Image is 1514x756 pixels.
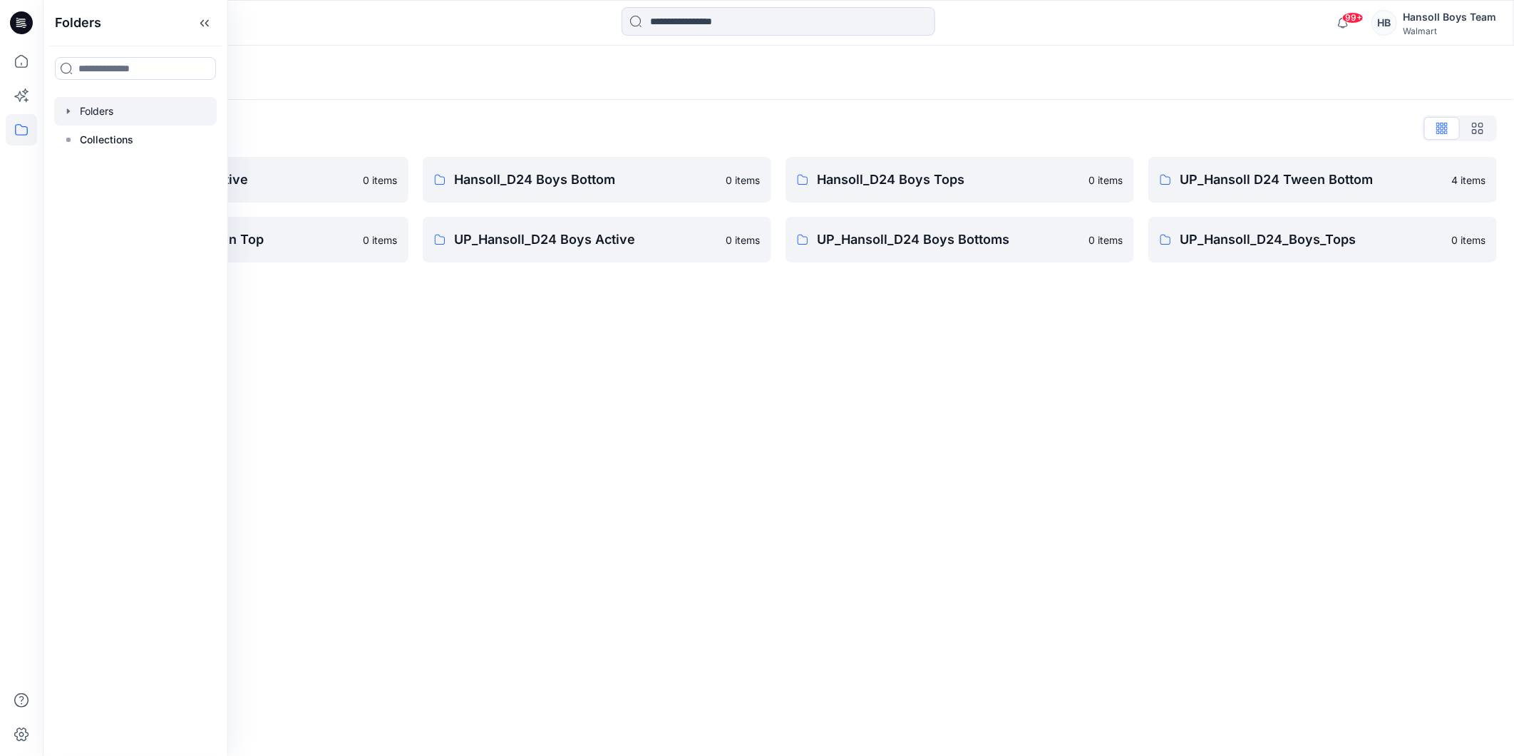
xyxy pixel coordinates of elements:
p: UP_Hansoll_D24 Boys Bottoms [817,230,1080,250]
a: Hansoll_D24 Boys Bottom0 items [423,157,771,203]
p: UP_Hansoll_D24 Boys Active [454,230,717,250]
a: Hansoll_D24 Boys Active0 items [60,157,408,203]
p: UP_Hansoll_D24_Boys_Tops [1180,230,1443,250]
a: Hansoll_D24 Boys Tops0 items [786,157,1134,203]
span: 99+ [1342,12,1364,24]
div: HB [1371,10,1397,36]
p: 0 items [1088,233,1123,247]
p: 0 items [1451,233,1485,247]
p: Hansoll_D24 Boys Tops [817,170,1080,190]
p: 0 items [726,233,760,247]
a: UP_Hansoll_D24_Boys_Tops0 items [1148,217,1497,262]
p: Collections [80,131,133,148]
p: 0 items [1088,173,1123,188]
p: 0 items [726,173,760,188]
p: 0 items [363,233,397,247]
a: UP_Hansoll_D24 Boys Bottoms0 items [786,217,1134,262]
p: 0 items [363,173,397,188]
p: 4 items [1451,173,1485,188]
div: Walmart [1403,26,1496,36]
a: UP_Hansoll_D24 Boys Active0 items [423,217,771,262]
div: Hansoll Boys Team [1403,9,1496,26]
a: UP_Hansoll D24 Tween Bottom4 items [1148,157,1497,203]
p: Hansoll_D24 Boys Bottom [454,170,717,190]
a: UP_Hansoll D24 Tween Top0 items [60,217,408,262]
p: UP_Hansoll D24 Tween Bottom [1180,170,1443,190]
